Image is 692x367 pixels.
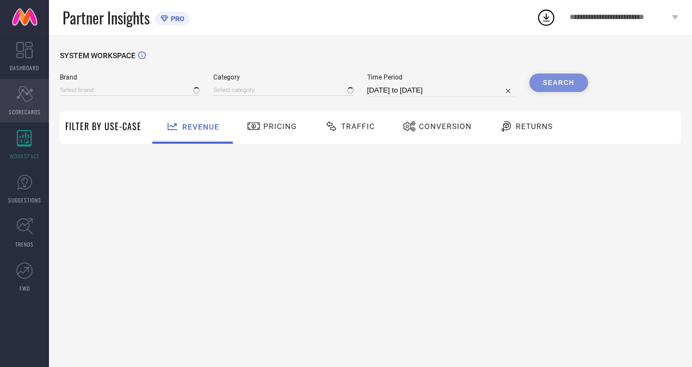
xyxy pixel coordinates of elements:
[15,240,34,248] span: TRENDS
[263,122,297,131] span: Pricing
[213,74,353,81] span: Category
[9,108,41,116] span: SCORECARDS
[20,284,30,292] span: FWD
[60,51,135,60] span: SYSTEM WORKSPACE
[516,122,553,131] span: Returns
[419,122,472,131] span: Conversion
[10,152,40,160] span: WORKSPACE
[213,84,353,96] input: Select category
[60,84,200,96] input: Select brand
[536,8,556,27] div: Open download list
[10,64,39,72] span: DASHBOARD
[341,122,375,131] span: Traffic
[63,7,150,29] span: Partner Insights
[367,84,516,97] input: Select time period
[182,123,219,131] span: Revenue
[65,120,141,133] span: Filter By Use-Case
[60,74,200,81] span: Brand
[367,74,516,81] span: Time Period
[168,15,184,23] span: PRO
[8,196,41,204] span: SUGGESTIONS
